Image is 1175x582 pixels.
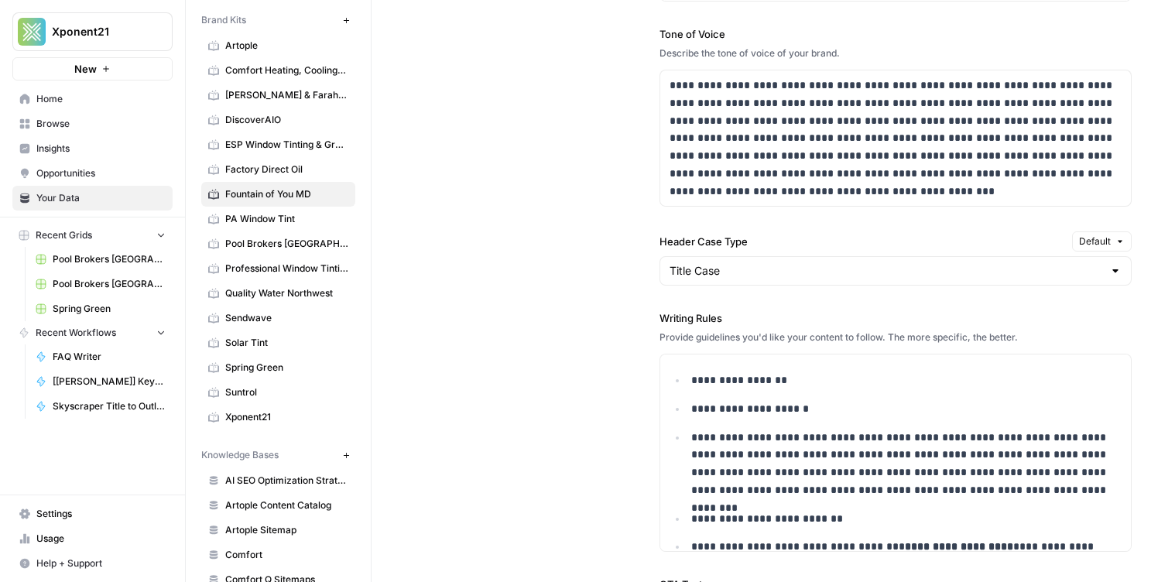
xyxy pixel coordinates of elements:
[12,186,173,211] a: Your Data
[12,224,173,247] button: Recent Grids
[36,326,116,340] span: Recent Workflows
[36,117,166,131] span: Browse
[52,24,146,39] span: Xponent21
[201,182,355,207] a: Fountain of You MD
[225,286,348,300] span: Quality Water Northwest
[12,321,173,344] button: Recent Workflows
[201,256,355,281] a: Professional Window Tinting
[225,498,348,512] span: Artople Content Catalog
[74,61,97,77] span: New
[29,344,173,369] a: FAQ Writer
[36,228,92,242] span: Recent Grids
[36,166,166,180] span: Opportunities
[225,336,348,350] span: Solar Tint
[201,543,355,567] a: Comfort
[201,405,355,430] a: Xponent21
[29,296,173,321] a: Spring Green
[201,330,355,355] a: Solar Tint
[201,493,355,518] a: Artople Content Catalog
[225,88,348,102] span: [PERSON_NAME] & Farah Eye & Laser Center
[12,502,173,526] a: Settings
[225,63,348,77] span: Comfort Heating, Cooling, Electrical & Plumbing
[53,302,166,316] span: Spring Green
[201,355,355,380] a: Spring Green
[201,281,355,306] a: Quality Water Northwest
[1079,235,1111,248] span: Default
[12,136,173,161] a: Insights
[201,83,355,108] a: [PERSON_NAME] & Farah Eye & Laser Center
[29,247,173,272] a: Pool Brokers [GEOGRAPHIC_DATA]
[225,138,348,152] span: ESP Window Tinting & Graphics
[36,191,166,205] span: Your Data
[201,468,355,493] a: AI SEO Optimization Strategy Playbook
[225,237,348,251] span: Pool Brokers [GEOGRAPHIC_DATA]
[29,272,173,296] a: Pool Brokers [GEOGRAPHIC_DATA]
[1072,231,1132,252] button: Default
[659,26,1132,42] label: Tone of Voice
[12,87,173,111] a: Home
[36,142,166,156] span: Insights
[18,18,46,46] img: Xponent21 Logo
[225,262,348,276] span: Professional Window Tinting
[225,39,348,53] span: Artople
[201,448,279,462] span: Knowledge Bases
[225,548,348,562] span: Comfort
[225,113,348,127] span: DiscoverAIO
[201,518,355,543] a: Artople Sitemap
[225,212,348,226] span: PA Window Tint
[659,234,1067,249] label: Header Case Type
[53,375,166,389] span: [[PERSON_NAME]] Keyword Priority Report
[201,157,355,182] a: Factory Direct Oil
[201,132,355,157] a: ESP Window Tinting & Graphics
[225,361,348,375] span: Spring Green
[36,556,166,570] span: Help + Support
[225,523,348,537] span: Artople Sitemap
[53,277,166,291] span: Pool Brokers [GEOGRAPHIC_DATA]
[225,311,348,325] span: Sendwave
[659,310,1132,326] label: Writing Rules
[12,551,173,576] button: Help + Support
[201,13,246,27] span: Brand Kits
[36,532,166,546] span: Usage
[36,92,166,106] span: Home
[201,58,355,83] a: Comfort Heating, Cooling, Electrical & Plumbing
[225,187,348,201] span: Fountain of You MD
[225,385,348,399] span: Suntrol
[12,12,173,51] button: Workspace: Xponent21
[659,330,1132,344] div: Provide guidelines you'd like your content to follow. The more specific, the better.
[12,161,173,186] a: Opportunities
[670,263,1104,279] input: Title Case
[12,526,173,551] a: Usage
[201,380,355,405] a: Suntrol
[12,57,173,80] button: New
[12,111,173,136] a: Browse
[201,33,355,58] a: Artople
[201,108,355,132] a: DiscoverAIO
[225,163,348,176] span: Factory Direct Oil
[29,369,173,394] a: [[PERSON_NAME]] Keyword Priority Report
[53,252,166,266] span: Pool Brokers [GEOGRAPHIC_DATA]
[53,350,166,364] span: FAQ Writer
[29,394,173,419] a: Skyscraper Title to Outline
[53,399,166,413] span: Skyscraper Title to Outline
[201,306,355,330] a: Sendwave
[225,410,348,424] span: Xponent21
[225,474,348,488] span: AI SEO Optimization Strategy Playbook
[36,507,166,521] span: Settings
[201,207,355,231] a: PA Window Tint
[201,231,355,256] a: Pool Brokers [GEOGRAPHIC_DATA]
[659,46,1132,60] div: Describe the tone of voice of your brand.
